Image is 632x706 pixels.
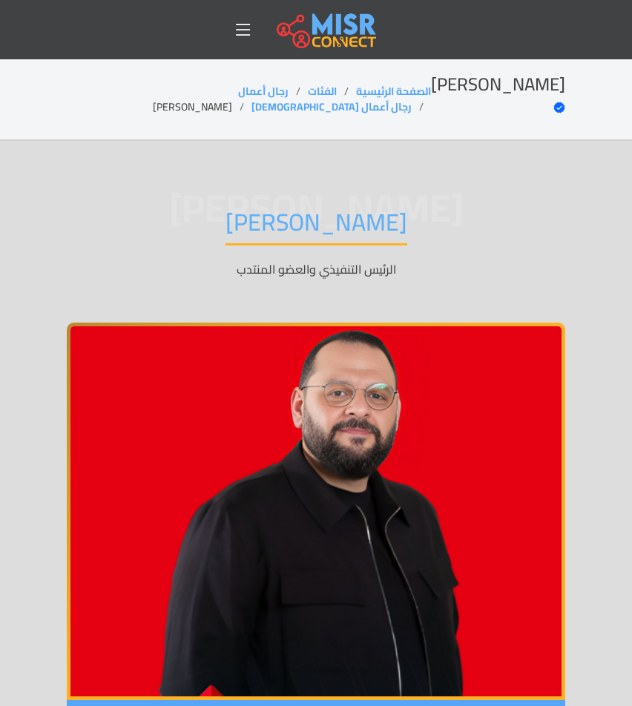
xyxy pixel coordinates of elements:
a: رجال أعمال [238,82,289,101]
a: رجال أعمال [DEMOGRAPHIC_DATA] [251,97,412,116]
li: [PERSON_NAME] [153,99,251,115]
a: الفئات [308,82,337,101]
a: الصفحة الرئيسية [356,82,431,101]
p: الرئيس التنفيذي والعضو المنتدب [67,260,565,278]
h1: [PERSON_NAME] [226,208,407,245]
h2: [PERSON_NAME] [431,74,565,117]
img: عبد الله سلام [67,323,565,700]
img: main.misr_connect [277,11,376,48]
svg: Verified account [553,102,565,113]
